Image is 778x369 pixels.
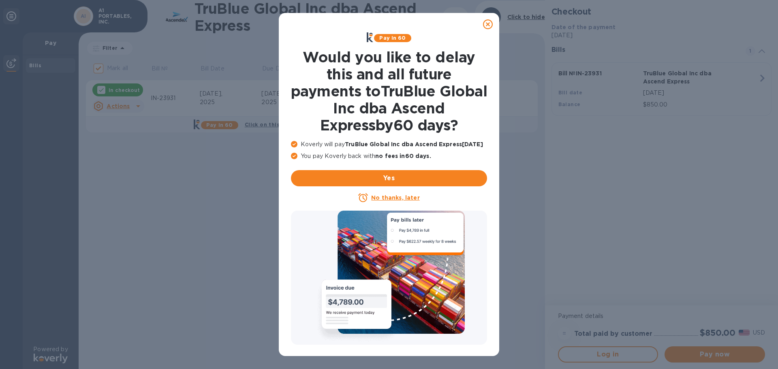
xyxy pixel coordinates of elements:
[297,173,481,183] span: Yes
[291,152,487,160] p: You pay Koverly back with
[291,140,487,149] p: Koverly will pay
[291,170,487,186] button: Yes
[375,153,431,159] b: no fees in 60 days .
[345,141,483,147] b: TruBlue Global Inc dba Ascend Express [DATE]
[291,49,487,134] h1: Would you like to delay this and all future payments to TruBlue Global Inc dba Ascend Express by ...
[379,35,406,41] b: Pay in 60
[371,194,419,201] u: No thanks, later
